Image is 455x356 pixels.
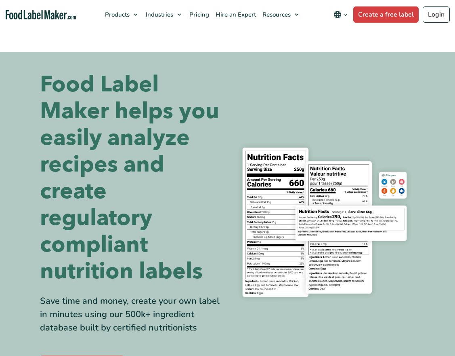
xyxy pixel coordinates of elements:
a: Login [423,6,450,23]
span: Industries [143,11,174,19]
span: Resources [260,11,291,19]
a: Create a free label [353,6,419,23]
span: Hire an Expert [213,11,257,19]
h1: Food Label Maker helps you easily analyze recipes and create regulatory compliant nutrition labels [40,71,222,285]
a: Food Label Maker homepage [6,10,76,19]
div: Save time and money, create your own label in minutes using our 500k+ ingredient database built b... [40,295,222,335]
span: Pricing [187,11,210,19]
button: Change language [328,6,353,23]
span: Products [103,11,130,19]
